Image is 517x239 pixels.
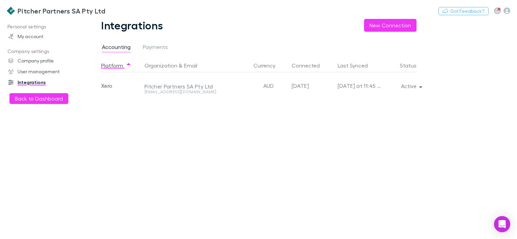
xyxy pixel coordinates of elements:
[1,55,89,66] a: Company profile
[364,19,417,32] button: New Connection
[292,59,328,72] button: Connected
[144,59,246,72] div: &
[143,44,168,52] span: Payments
[3,3,109,19] a: Pitcher Partners SA Pty Ltd
[7,7,15,15] img: Pitcher Partners SA Pty Ltd's Logo
[9,93,68,104] button: Back to Dashboard
[1,47,89,56] p: Company settings
[1,23,89,31] p: Personal settings
[400,59,425,72] button: Status
[101,19,163,32] h1: Integrations
[396,81,426,91] button: Active
[144,83,242,90] div: Pitcher Partners SA Pty Ltd
[101,59,131,72] button: Platform
[102,44,131,52] span: Accounting
[144,59,177,72] button: Organization
[439,7,489,15] button: Got Feedback?
[338,59,376,72] button: Last Synced
[101,72,142,99] div: Xero
[253,59,284,72] button: Currency
[18,7,105,15] h3: Pitcher Partners SA Pty Ltd
[1,31,89,42] a: My account
[144,90,242,94] div: [EMAIL_ADDRESS][DOMAIN_NAME]
[338,72,381,99] div: [DATE] at 11:45 PM
[1,66,89,77] a: User management
[1,77,89,88] a: Integrations
[292,72,332,99] div: [DATE]
[248,72,289,99] div: AUD
[184,59,197,72] button: Email
[494,216,510,232] div: Open Intercom Messenger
